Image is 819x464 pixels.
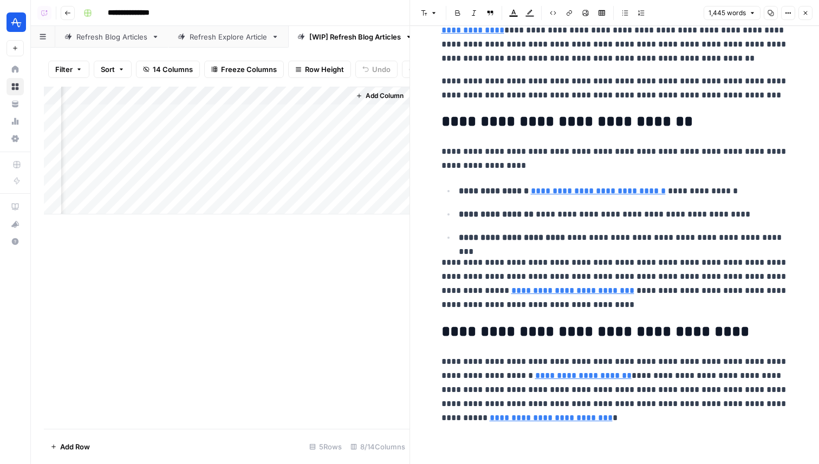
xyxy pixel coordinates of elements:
[372,64,391,75] span: Undo
[6,130,24,147] a: Settings
[55,26,168,48] a: Refresh Blog Articles
[153,64,193,75] span: 14 Columns
[190,31,267,42] div: Refresh Explore Article
[6,9,24,36] button: Workspace: Amplitude
[6,233,24,250] button: Help + Support
[6,198,24,215] a: AirOps Academy
[6,95,24,113] a: Your Data
[48,61,89,78] button: Filter
[355,61,398,78] button: Undo
[288,26,422,48] a: [WIP] Refresh Blog Articles
[6,215,24,233] button: What's new?
[309,31,401,42] div: [WIP] Refresh Blog Articles
[60,441,90,452] span: Add Row
[204,61,284,78] button: Freeze Columns
[76,31,147,42] div: Refresh Blog Articles
[168,26,288,48] a: Refresh Explore Article
[352,89,408,103] button: Add Column
[221,64,277,75] span: Freeze Columns
[704,6,760,20] button: 1,445 words
[136,61,200,78] button: 14 Columns
[708,8,746,18] span: 1,445 words
[6,61,24,78] a: Home
[44,438,96,455] button: Add Row
[55,64,73,75] span: Filter
[6,78,24,95] a: Browse
[7,216,23,232] div: What's new?
[6,113,24,130] a: Usage
[305,64,344,75] span: Row Height
[6,12,26,32] img: Amplitude Logo
[305,438,346,455] div: 5 Rows
[346,438,409,455] div: 8/14 Columns
[366,91,404,101] span: Add Column
[288,61,351,78] button: Row Height
[101,64,115,75] span: Sort
[94,61,132,78] button: Sort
